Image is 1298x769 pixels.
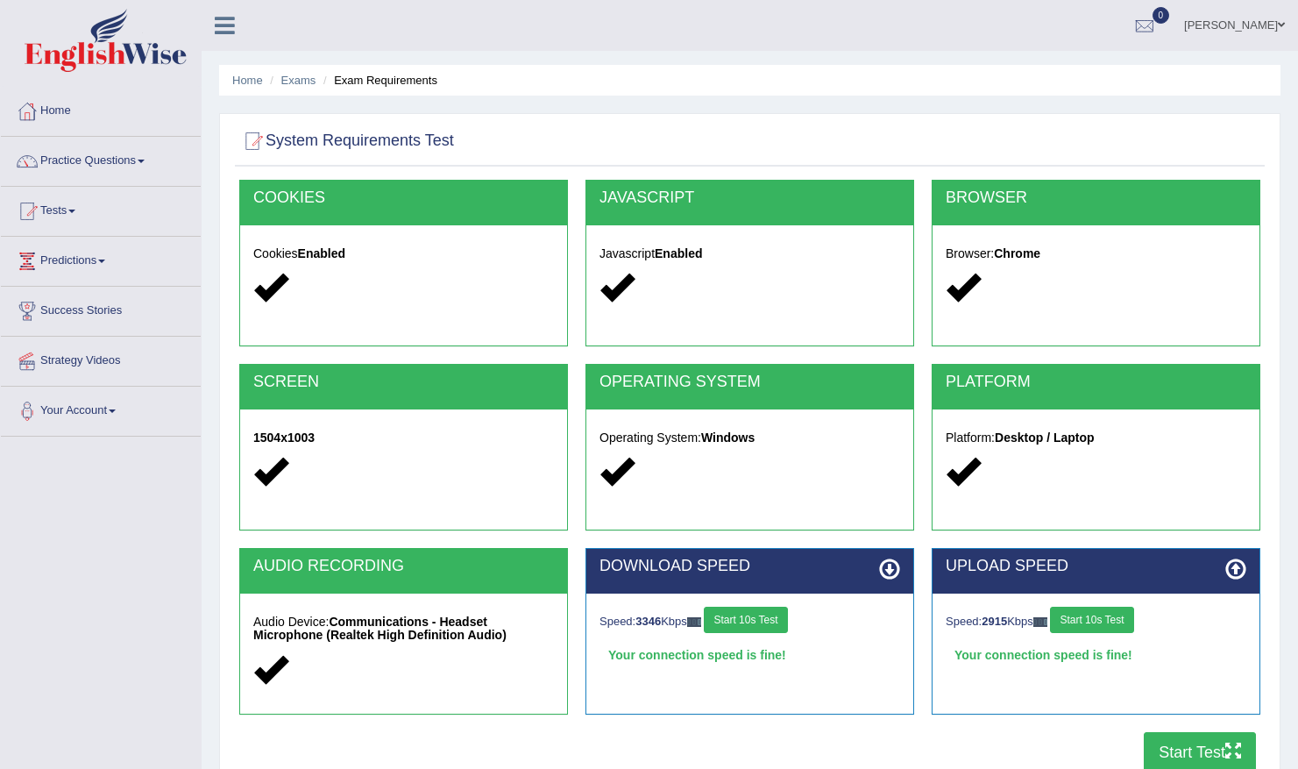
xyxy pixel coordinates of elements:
a: Home [232,74,263,87]
h2: System Requirements Test [239,128,454,154]
h2: DOWNLOAD SPEED [599,558,900,575]
h2: OPERATING SYSTEM [599,374,900,391]
h5: Operating System: [599,431,900,445]
strong: 3346 [635,615,661,628]
div: Your connection speed is fine! [946,642,1246,668]
span: 0 [1153,7,1170,24]
a: Exams [281,74,316,87]
div: Speed: Kbps [946,607,1246,637]
a: Strategy Videos [1,337,201,381]
li: Exam Requirements [319,72,437,89]
strong: Enabled [298,246,345,260]
strong: 1504x1003 [253,431,315,445]
button: Start 10s Test [1050,607,1133,633]
h2: JAVASCRIPT [599,189,900,207]
div: Speed: Kbps [599,607,900,637]
h2: PLATFORM [946,374,1246,391]
strong: Chrome [994,246,1040,260]
h5: Platform: [946,431,1246,445]
strong: Communications - Headset Microphone (Realtek High Definition Audio) [253,615,507,642]
h2: SCREEN [253,374,554,391]
a: Your Account [1,387,201,431]
a: Success Stories [1,287,201,331]
strong: Windows [701,431,755,445]
a: Home [1,87,201,131]
img: ajax-loader-fb-connection.gif [687,617,701,627]
a: Tests [1,187,201,231]
strong: Enabled [655,246,702,260]
strong: Desktop / Laptop [995,431,1095,445]
h5: Audio Device: [253,616,554,643]
h5: Cookies [253,247,554,260]
h2: UPLOAD SPEED [946,558,1246,575]
h2: COOKIES [253,189,554,207]
img: ajax-loader-fb-connection.gif [1033,617,1047,627]
div: Your connection speed is fine! [599,642,900,668]
h2: BROWSER [946,189,1246,207]
strong: 2915 [982,615,1007,628]
a: Practice Questions [1,137,201,181]
button: Start 10s Test [704,607,787,633]
a: Predictions [1,237,201,281]
h5: Browser: [946,247,1246,260]
h5: Javascript [599,247,900,260]
h2: AUDIO RECORDING [253,558,554,575]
